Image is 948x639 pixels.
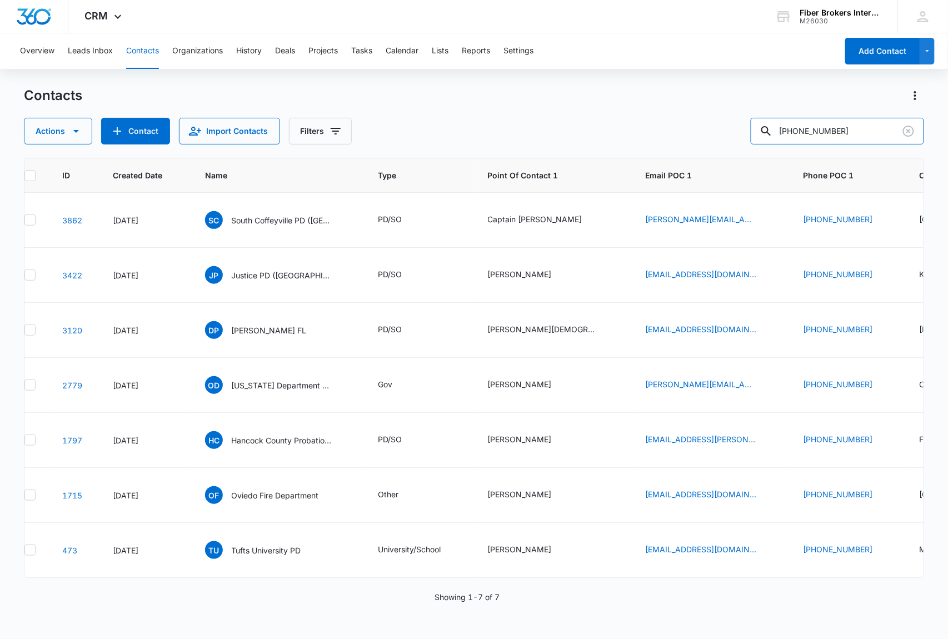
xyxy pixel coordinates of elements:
[646,433,757,445] a: [EMAIL_ADDRESS][PERSON_NAME][DOMAIN_NAME][PERSON_NAME]
[646,488,777,502] div: Email POC 1 - ndorey@cityofoviedo.net - Select to Edit Field
[804,378,873,390] a: [PHONE_NUMBER]
[804,433,873,445] a: [PHONE_NUMBER]
[804,543,873,555] a: [PHONE_NUMBER]
[804,213,873,225] a: [PHONE_NUMBER]
[488,488,552,500] div: [PERSON_NAME]
[804,213,893,227] div: Phone POC 1 - (918) 255-6513 - Select to Edit Field
[205,486,339,504] div: Name - Oviedo Fire Department - Select to Edit Field
[488,378,572,392] div: Point Of Contact 1 - Nate Lawson - Select to Edit Field
[804,378,893,392] div: Phone POC 1 - (419) 704-3928 - Select to Edit Field
[804,488,873,500] a: [PHONE_NUMBER]
[488,268,572,282] div: Point Of Contact 1 - Fred Schuerg - Select to Edit Field
[232,269,332,281] p: Justice PD ([GEOGRAPHIC_DATA])
[378,488,399,500] div: Other
[126,33,159,69] button: Contacts
[503,33,533,69] button: Settings
[378,433,422,447] div: Type - PD/SO - Select to Edit Field
[113,380,178,391] div: [DATE]
[804,433,893,447] div: Phone POC 1 - (419) 424-7284 - Select to Edit Field
[289,118,352,144] button: Filters
[205,266,352,284] div: Name - Justice PD (IL) - Select to Edit Field
[804,268,893,282] div: Phone POC 1 - (708) 458-2192 - Select to Edit Field
[179,118,280,144] button: Import Contacts
[800,17,881,25] div: account id
[800,8,881,17] div: account name
[205,541,223,559] span: TU
[378,543,461,557] div: Type - University/School - Select to Edit Field
[236,33,262,69] button: History
[488,323,619,337] div: Point Of Contact 1 - Ervin Gay - Select to Edit Field
[378,433,402,445] div: PD/SO
[232,490,319,501] p: Oviedo Fire Department
[62,436,82,445] a: Navigate to contact details page for Hancock County Probation (OH)
[378,213,402,225] div: PD/SO
[205,211,352,229] div: Name - South Coffeyville PD (OK) - Select to Edit Field
[275,33,295,69] button: Deals
[646,213,757,225] a: [PERSON_NAME][EMAIL_ADDRESS][DOMAIN_NAME]
[113,269,178,281] div: [DATE]
[378,213,422,227] div: Type - PD/SO - Select to Edit Field
[351,33,372,69] button: Tasks
[62,271,82,280] a: Navigate to contact details page for Justice PD (IL)
[804,268,873,280] a: [PHONE_NUMBER]
[232,214,332,226] p: South Coffeyville PD ([GEOGRAPHIC_DATA])
[432,33,448,69] button: Lists
[205,211,223,229] span: SC
[68,33,113,69] button: Leads Inbox
[646,488,757,500] a: [EMAIL_ADDRESS][DOMAIN_NAME]
[378,268,402,280] div: PD/SO
[232,380,332,391] p: [US_STATE] Department of Youth Services
[488,378,552,390] div: [PERSON_NAME]
[646,543,777,557] div: Email POC 1 - Mark.Roche@tufts.edu - Select to Edit Field
[646,323,757,335] a: [EMAIL_ADDRESS][DOMAIN_NAME]
[378,378,393,390] div: Gov
[488,543,572,557] div: Point Of Contact 1 - Mark Roche - Select to Edit Field
[24,87,82,104] h1: Contacts
[205,376,223,394] span: OD
[646,378,777,392] div: Email POC 1 - Nathan.Lawson@dys.ohio.gov - Select to Edit Field
[205,541,321,559] div: Name - Tufts University PD - Select to Edit Field
[488,433,552,445] div: [PERSON_NAME]
[378,268,422,282] div: Type - PD/SO - Select to Edit Field
[646,543,757,555] a: [EMAIL_ADDRESS][DOMAIN_NAME]
[113,169,162,181] span: Created Date
[113,214,178,226] div: [DATE]
[62,216,82,225] a: Navigate to contact details page for South Coffeyville PD (OK)
[378,169,445,181] span: Type
[488,213,602,227] div: Point Of Contact 1 - Captain David - Select to Edit Field
[113,490,178,501] div: [DATE]
[172,33,223,69] button: Organizations
[85,10,108,22] span: CRM
[24,118,92,144] button: Actions
[488,543,552,555] div: [PERSON_NAME]
[646,433,777,447] div: Email POC 1 - jk.smith@co.hancock.oh.us - Select to Edit Field
[488,169,619,181] span: Point Of Contact 1
[386,33,418,69] button: Calendar
[62,546,77,555] a: Navigate to contact details page for Tufts University PD
[232,545,301,556] p: Tufts University PD
[488,323,599,335] div: [PERSON_NAME][DEMOGRAPHIC_DATA]
[101,118,170,144] button: Add Contact
[205,376,352,394] div: Name - Ohio Department of Youth Services - Select to Edit Field
[920,433,946,445] div: Findlay
[205,321,223,339] span: DP
[646,268,757,280] a: [EMAIL_ADDRESS][DOMAIN_NAME]
[62,491,82,500] a: Navigate to contact details page for Oviedo Fire Department
[462,33,490,69] button: Reports
[845,38,920,64] button: Add Contact
[488,213,582,225] div: Captain [PERSON_NAME]
[488,488,572,502] div: Point Of Contact 1 - Nick Dorey - Select to Edit Field
[488,268,552,280] div: [PERSON_NAME]
[804,543,893,557] div: Phone POC 1 - (617) 627-0939 - Select to Edit Field
[804,169,893,181] span: Phone POC 1
[751,118,924,144] input: Search Contacts
[378,543,441,555] div: University/School
[232,435,332,446] p: Hancock County Probation ([GEOGRAPHIC_DATA])
[435,591,500,603] p: Showing 1-7 of 7
[646,169,777,181] span: Email POC 1
[646,378,757,390] a: [PERSON_NAME][EMAIL_ADDRESS][PERSON_NAME][DOMAIN_NAME][US_STATE]
[804,488,893,502] div: Phone POC 1 - (407) 971-5614 - Select to Edit Field
[646,268,777,282] div: Email POC 1 - fschuerg@justicepolice-il.org - Select to Edit Field
[113,545,178,556] div: [DATE]
[646,213,777,227] div: Email POC 1 - david@southcoffeyvillepk.gov - Select to Edit Field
